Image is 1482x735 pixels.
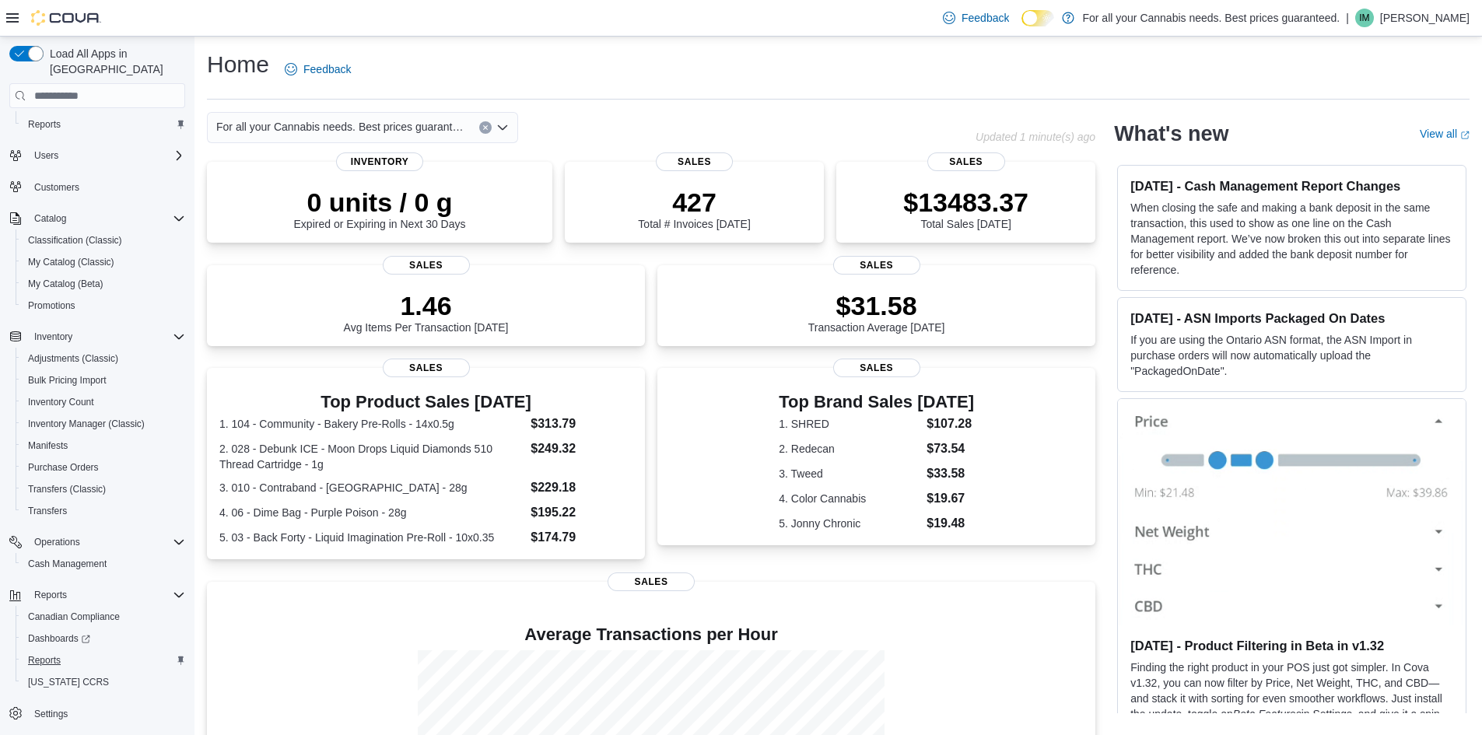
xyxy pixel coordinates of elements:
a: Adjustments (Classic) [22,349,124,368]
p: | [1346,9,1349,27]
span: Users [28,146,185,165]
span: Customers [34,181,79,194]
input: Dark Mode [1021,10,1054,26]
span: Adjustments (Classic) [28,352,118,365]
button: Purchase Orders [16,457,191,478]
h3: [DATE] - Cash Management Report Changes [1130,178,1453,194]
dt: 3. 010 - Contraband - [GEOGRAPHIC_DATA] - 28g [219,480,524,495]
span: Load All Apps in [GEOGRAPHIC_DATA] [44,46,185,77]
span: Classification (Classic) [22,231,185,250]
span: Inventory Count [22,393,185,411]
dt: 4. 06 - Dime Bag - Purple Poison - 28g [219,505,524,520]
span: Sales [833,256,920,275]
dt: 5. 03 - Back Forty - Liquid Imagination Pre-Roll - 10x0.35 [219,530,524,545]
button: My Catalog (Classic) [16,251,191,273]
span: Sales [656,152,734,171]
span: Sales [383,359,470,377]
h1: Home [207,49,269,80]
span: Reports [22,651,185,670]
span: Inventory [28,327,185,346]
a: My Catalog (Beta) [22,275,110,293]
span: For all your Cannabis needs. Best prices guaranteed. [216,117,464,136]
button: Users [3,145,191,166]
dd: $19.48 [927,514,974,533]
button: Reports [3,584,191,606]
dt: 3. Tweed [779,466,920,481]
span: Manifests [28,439,68,452]
button: Open list of options [496,121,509,134]
a: Reports [22,651,67,670]
dt: 2. 028 - Debunk ICE - Moon Drops Liquid Diamonds 510 Thread Cartridge - 1g [219,441,524,472]
a: Classification (Classic) [22,231,128,250]
span: [US_STATE] CCRS [28,676,109,688]
span: IM [1359,9,1369,27]
button: Catalog [28,209,72,228]
span: Washington CCRS [22,673,185,691]
dd: $249.32 [531,439,632,458]
span: My Catalog (Beta) [22,275,185,293]
a: [US_STATE] CCRS [22,673,115,691]
div: Avg Items Per Transaction [DATE] [344,290,509,334]
span: Catalog [28,209,185,228]
span: Inventory Manager (Classic) [22,415,185,433]
dd: $33.58 [927,464,974,483]
button: Classification (Classic) [16,229,191,251]
a: Manifests [22,436,74,455]
button: Cash Management [16,553,191,575]
dt: 1. SHRED [779,416,920,432]
a: Purchase Orders [22,458,105,477]
span: Cash Management [22,555,185,573]
p: 0 units / 0 g [294,187,466,218]
button: Bulk Pricing Import [16,369,191,391]
span: Classification (Classic) [28,234,122,247]
p: If you are using the Ontario ASN format, the ASN Import in purchase orders will now automatically... [1130,332,1453,379]
a: Reports [22,115,67,134]
p: 427 [638,187,750,218]
p: For all your Cannabis needs. Best prices guaranteed. [1082,9,1340,27]
button: Customers [3,176,191,198]
span: Sales [833,359,920,377]
dt: 5. Jonny Chronic [779,516,920,531]
h3: Top Brand Sales [DATE] [779,393,974,411]
h3: [DATE] - ASN Imports Packaged On Dates [1130,310,1453,326]
a: Inventory Count [22,393,100,411]
a: View allExternal link [1420,128,1470,140]
em: Beta Features [1233,708,1302,720]
span: Reports [28,654,61,667]
dd: $195.22 [531,503,632,522]
button: Inventory [28,327,79,346]
h3: [DATE] - Product Filtering in Beta in v1.32 [1130,638,1453,653]
span: Transfers (Classic) [22,480,185,499]
span: Settings [28,704,185,723]
button: [US_STATE] CCRS [16,671,191,693]
button: Transfers [16,500,191,522]
span: Settings [34,708,68,720]
button: Reports [28,586,73,604]
span: Operations [34,536,80,548]
p: [PERSON_NAME] [1380,9,1470,27]
span: Purchase Orders [22,458,185,477]
span: Canadian Compliance [28,611,120,623]
a: Inventory Manager (Classic) [22,415,151,433]
a: Promotions [22,296,82,315]
span: My Catalog (Beta) [28,278,103,290]
span: My Catalog (Classic) [22,253,185,271]
a: Bulk Pricing Import [22,371,113,390]
a: Dashboards [22,629,96,648]
span: Sales [608,572,695,591]
dd: $73.54 [927,439,974,458]
p: 1.46 [344,290,509,321]
button: My Catalog (Beta) [16,273,191,295]
p: $13483.37 [903,187,1028,218]
span: Promotions [22,296,185,315]
button: Adjustments (Classic) [16,348,191,369]
button: Inventory Manager (Classic) [16,413,191,435]
button: Canadian Compliance [16,606,191,628]
dd: $229.18 [531,478,632,497]
div: Total # Invoices [DATE] [638,187,750,230]
span: Feedback [962,10,1009,26]
span: Dashboards [28,632,90,645]
button: Clear input [479,121,492,134]
svg: External link [1460,131,1470,140]
span: Bulk Pricing Import [28,374,107,387]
